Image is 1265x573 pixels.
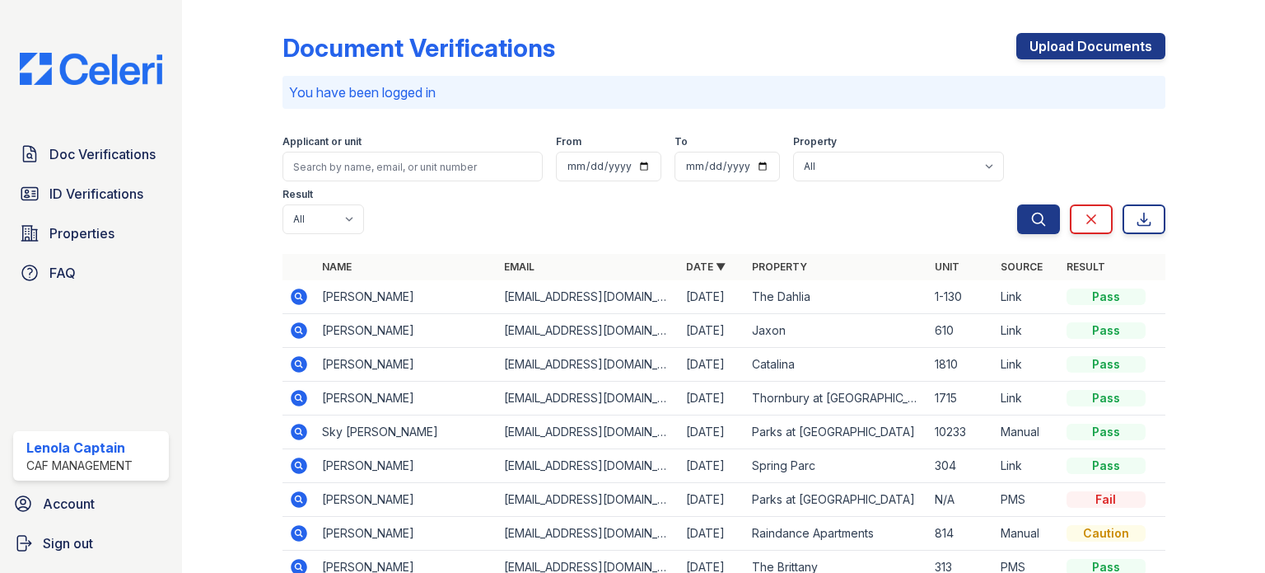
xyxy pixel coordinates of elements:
[497,483,679,517] td: [EMAIL_ADDRESS][DOMAIN_NAME]
[745,314,927,348] td: Jaxon
[282,135,362,148] label: Applicant or unit
[745,449,927,483] td: Spring Parc
[679,382,745,416] td: [DATE]
[679,449,745,483] td: [DATE]
[7,53,175,85] img: CE_Logo_Blue-a8612792a0a2168367f1c8372b55b34899dd931a85d93a1a3d3e32e68fde9ad4.png
[793,135,837,148] label: Property
[49,223,114,243] span: Properties
[497,280,679,314] td: [EMAIL_ADDRESS][DOMAIN_NAME]
[26,438,133,458] div: Lenola Captain
[49,144,156,164] span: Doc Verifications
[994,517,1060,551] td: Manual
[13,138,169,171] a: Doc Verifications
[928,314,994,348] td: 610
[928,483,994,517] td: N/A
[26,458,133,474] div: CAF Management
[935,261,959,273] a: Unit
[994,449,1060,483] td: Link
[1067,390,1146,406] div: Pass
[504,261,534,273] a: Email
[1067,458,1146,474] div: Pass
[1067,322,1146,339] div: Pass
[752,261,807,273] a: Property
[994,416,1060,449] td: Manual
[745,280,927,314] td: The Dahlia
[282,33,555,63] div: Document Verifications
[497,382,679,416] td: [EMAIL_ADDRESS][DOMAIN_NAME]
[1067,525,1146,542] div: Caution
[497,314,679,348] td: [EMAIL_ADDRESS][DOMAIN_NAME]
[1067,261,1105,273] a: Result
[679,280,745,314] td: [DATE]
[686,261,726,273] a: Date ▼
[675,135,688,148] label: To
[315,483,497,517] td: [PERSON_NAME]
[7,487,175,520] a: Account
[679,348,745,382] td: [DATE]
[994,483,1060,517] td: PMS
[745,416,927,449] td: Parks at [GEOGRAPHIC_DATA]
[745,348,927,382] td: Catalina
[315,280,497,314] td: [PERSON_NAME]
[679,416,745,449] td: [DATE]
[745,382,927,416] td: Thornbury at [GEOGRAPHIC_DATA]
[282,188,313,201] label: Result
[1067,289,1146,305] div: Pass
[745,483,927,517] td: Parks at [GEOGRAPHIC_DATA]
[13,256,169,289] a: FAQ
[679,483,745,517] td: [DATE]
[315,382,497,416] td: [PERSON_NAME]
[497,517,679,551] td: [EMAIL_ADDRESS][DOMAIN_NAME]
[315,314,497,348] td: [PERSON_NAME]
[928,416,994,449] td: 10233
[315,348,497,382] td: [PERSON_NAME]
[13,217,169,250] a: Properties
[497,348,679,382] td: [EMAIL_ADDRESS][DOMAIN_NAME]
[7,527,175,560] a: Sign out
[745,517,927,551] td: Raindance Apartments
[928,517,994,551] td: 814
[928,382,994,416] td: 1715
[1067,491,1146,508] div: Fail
[994,382,1060,416] td: Link
[994,348,1060,382] td: Link
[928,280,994,314] td: 1-130
[322,261,352,273] a: Name
[13,177,169,210] a: ID Verifications
[556,135,581,148] label: From
[282,152,543,181] input: Search by name, email, or unit number
[928,348,994,382] td: 1810
[49,184,143,204] span: ID Verifications
[43,533,93,553] span: Sign out
[928,449,994,483] td: 304
[315,416,497,449] td: Sky [PERSON_NAME]
[679,517,745,551] td: [DATE]
[994,314,1060,348] td: Link
[315,517,497,551] td: [PERSON_NAME]
[49,263,76,283] span: FAQ
[1067,424,1146,440] div: Pass
[497,449,679,483] td: [EMAIL_ADDRESS][DOMAIN_NAME]
[1001,261,1043,273] a: Source
[994,280,1060,314] td: Link
[315,449,497,483] td: [PERSON_NAME]
[43,494,95,514] span: Account
[679,314,745,348] td: [DATE]
[1067,356,1146,373] div: Pass
[289,82,1159,102] p: You have been logged in
[497,416,679,449] td: [EMAIL_ADDRESS][DOMAIN_NAME]
[1016,33,1165,59] a: Upload Documents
